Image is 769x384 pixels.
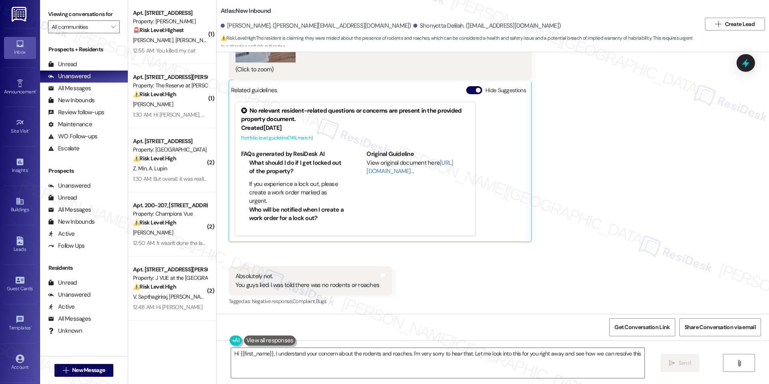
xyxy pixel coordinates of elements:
[236,65,519,74] div: (Click to zoom)
[48,327,82,335] div: Unknown
[48,144,79,153] div: Escalate
[133,175,430,182] div: 1:30 AM: But overall, it was really helpful, and the disposal did keep working. It’d be even bett...
[669,360,675,366] i: 
[149,165,167,172] span: A. Lupin
[292,298,316,305] span: Complaint ,
[133,36,175,44] span: [PERSON_NAME]
[249,206,344,223] li: Who will be notified when I create a work order for a lock out?
[48,8,120,20] label: Viewing conversations for
[221,35,255,41] strong: ⚠️ Risk Level: High
[40,167,128,175] div: Prospects
[48,72,91,81] div: Unanswered
[4,273,36,295] a: Guest Cards
[684,323,756,331] span: Share Conversation via email
[133,265,207,274] div: Apt. [STREET_ADDRESS][PERSON_NAME]
[133,91,176,98] strong: ⚠️ Risk Level: High
[679,318,761,336] button: Share Conversation via email
[48,194,77,202] div: Unread
[736,360,742,366] i: 
[36,88,37,93] span: •
[133,146,207,154] div: Property: [GEOGRAPHIC_DATA]
[48,108,104,117] div: Review follow-ups
[48,182,91,190] div: Unanswered
[133,26,184,34] strong: 🚨 Risk Level: Highest
[133,293,169,300] span: V. Sapthagiriraj
[48,315,91,323] div: All Messages
[249,180,344,206] li: If you experience a lock out, please create a work order marked as urgent.
[715,21,721,27] i: 
[48,132,97,141] div: WO Follow-ups
[4,194,36,216] a: Buildings
[48,84,91,93] div: All Messages
[133,155,176,162] strong: ⚠️ Risk Level: High
[133,283,176,290] strong: ⚠️ Risk Level: High
[4,313,36,334] a: Templates •
[111,24,115,30] i: 
[485,86,526,95] label: Hide Suggestions
[241,107,469,124] div: No relevant resident-related questions or concerns are present in the provided property document.
[725,20,755,28] span: Create Lead
[28,166,29,172] span: •
[252,298,292,305] span: Negative response ,
[133,17,207,26] div: Property: [PERSON_NAME]
[221,34,701,51] span: : The resident is claiming they were misled about the presence of rodents and roaches, which can ...
[221,7,271,15] b: Atlas: New Inbound
[48,291,91,299] div: Unanswered
[249,227,344,253] li: A maintenance technician will receive a notification when a work order for a lock out is created.
[133,210,207,218] div: Property: Champions Vue
[4,155,36,177] a: Insights •
[241,134,469,142] div: Portfolio level guideline ( 74 % match)
[40,264,128,272] div: Residents
[48,303,75,311] div: Active
[705,18,765,30] button: Create Lead
[133,47,195,54] div: 12:55 AM: You killed my cat
[413,22,561,30] div: Shonyotta Delilah. ([EMAIL_ADDRESS][DOMAIN_NAME])
[12,7,28,22] img: ResiDesk Logo
[133,303,202,311] div: 12:48 AM: Hi [PERSON_NAME]
[241,150,324,158] b: FAQs generated by ResiDesk AI
[366,150,414,158] b: Original Guideline
[249,159,344,176] li: What should I do if I get locked out of the property?
[175,36,215,44] span: [PERSON_NAME]
[236,272,379,289] div: Absolutely not. You guys lied. I was told there was no rodents or roaches
[169,293,211,300] span: [PERSON_NAME]
[48,120,92,129] div: Maintenance
[54,364,114,377] button: New Message
[72,366,105,374] span: New Message
[133,201,207,210] div: Apt. 200-207, [STREET_ADDRESS]
[133,274,207,282] div: Property: J VUE at the [GEOGRAPHIC_DATA]
[48,60,77,69] div: Unread
[231,86,278,98] div: Related guidelines
[31,324,32,329] span: •
[366,159,453,175] a: [URL][DOMAIN_NAME]…
[48,96,95,105] div: New Inbounds
[366,159,469,176] div: View original document here
[29,127,30,133] span: •
[133,81,207,90] div: Property: The Reserve at [PERSON_NAME][GEOGRAPHIC_DATA]
[678,359,691,367] span: Send
[48,279,77,287] div: Unread
[241,124,469,132] div: Created [DATE]
[133,239,312,247] div: 12:50 AM: It wasn't done the last time because my daughter was home alone.
[614,323,670,331] span: Get Conversation Link
[48,230,75,238] div: Active
[133,9,207,17] div: Apt. [STREET_ADDRESS]
[229,295,392,307] div: Tagged as:
[48,242,85,250] div: Follow Ups
[231,348,644,378] textarea: Hi {{first_name}}, I understand your concern about the rodents and roaches. I'm very
[133,229,173,236] span: [PERSON_NAME]
[52,20,107,33] input: All communities
[221,22,411,30] div: [PERSON_NAME]. ([PERSON_NAME][EMAIL_ADDRESS][DOMAIN_NAME])
[133,137,207,146] div: Apt. [STREET_ADDRESS]
[63,367,69,374] i: 
[133,101,173,108] span: [PERSON_NAME]
[4,352,36,374] a: Account
[316,298,326,305] span: Bugs
[133,165,149,172] span: Z. Min
[48,206,91,214] div: All Messages
[40,45,128,54] div: Prospects + Residents
[133,219,176,226] strong: ⚠️ Risk Level: High
[4,116,36,137] a: Site Visit •
[4,234,36,256] a: Leads
[48,218,95,226] div: New Inbounds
